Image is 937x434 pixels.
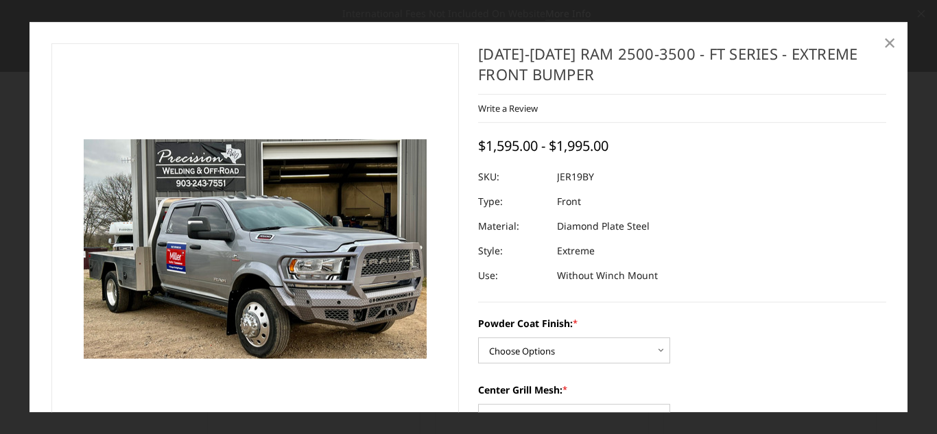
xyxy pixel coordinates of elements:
[879,32,901,53] a: Close
[478,189,547,214] dt: Type:
[557,263,658,288] dd: Without Winch Mount
[557,165,594,189] dd: JER19BY
[478,136,608,155] span: $1,595.00 - $1,995.00
[557,189,581,214] dd: Front
[478,239,547,263] dt: Style:
[883,27,896,57] span: ×
[557,214,650,239] dd: Diamond Plate Steel
[478,165,547,189] dt: SKU:
[478,214,547,239] dt: Material:
[478,263,547,288] dt: Use:
[478,316,886,330] label: Powder Coat Finish:
[478,383,886,397] label: Center Grill Mesh:
[557,239,595,263] dd: Extreme
[478,43,886,95] h1: [DATE]-[DATE] Ram 2500-3500 - FT Series - Extreme Front Bumper
[478,102,538,114] a: Write a Review
[868,368,937,434] iframe: Chat Widget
